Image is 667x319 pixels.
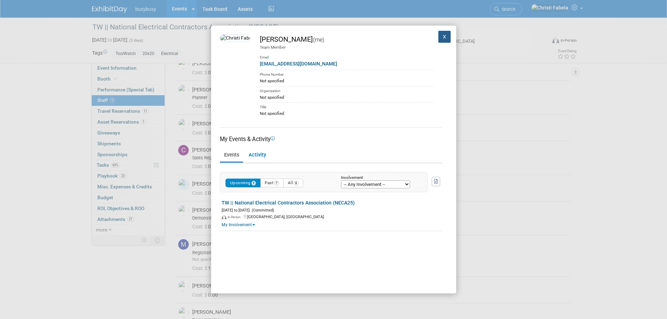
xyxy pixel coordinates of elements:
a: Events [220,149,243,161]
div: My Events & Activity [220,135,442,143]
button: Upcoming1 [225,179,261,187]
div: Not specified [260,110,433,117]
a: TW || National Electrical Contractors Association (NECA25) [222,200,355,206]
a: [EMAIL_ADDRESS][DOMAIN_NAME] [260,61,337,67]
button: Past7 [260,179,284,187]
span: In-Person [228,215,243,219]
div: [PERSON_NAME] [260,34,433,44]
button: All8 [283,179,303,187]
a: My Involvement [222,222,255,227]
span: (Committed) [250,208,274,213]
div: Not specified [260,94,433,100]
div: Phone Number [260,70,433,78]
a: Activity [244,149,270,161]
span: 1 [251,181,256,186]
img: In-Person Event [222,215,227,219]
div: Team Member [260,44,433,50]
span: (me) [313,36,324,43]
button: X [438,31,451,43]
div: Involvement [341,176,417,180]
div: Title [260,102,433,110]
span: 8 [294,181,299,186]
div: Email [260,50,433,60]
div: Not specified [260,78,433,84]
img: Christi Fabela [220,34,250,42]
div: [GEOGRAPHIC_DATA], [GEOGRAPHIC_DATA] [222,213,442,220]
div: [DATE] to [DATE] [222,207,442,213]
span: 7 [274,181,279,186]
div: Organization [260,86,433,94]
